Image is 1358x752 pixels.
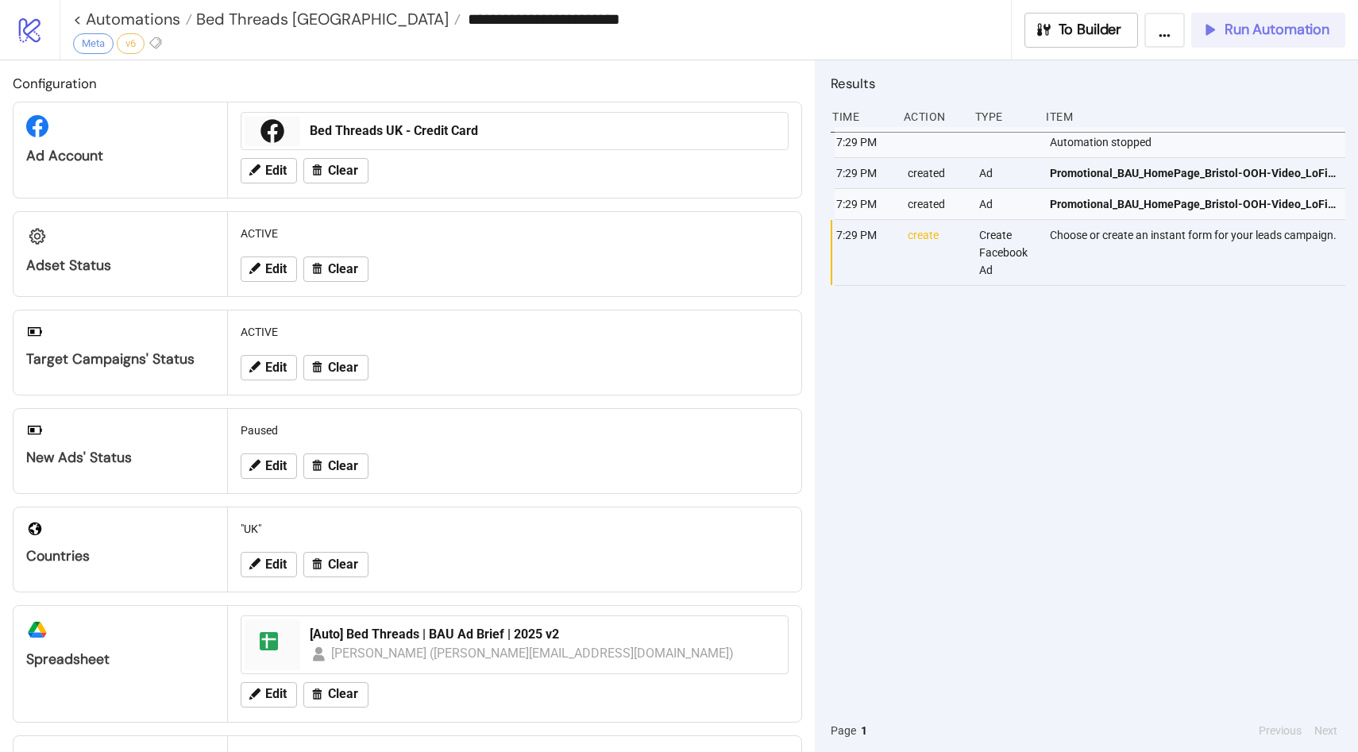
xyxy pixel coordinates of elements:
[73,11,192,27] a: < Automations
[1050,164,1338,182] span: Promotional_BAU_HomePage_Bristol-OOH-Video_LoFi_Video_20251010_US
[328,459,358,473] span: Clear
[73,33,114,54] div: Meta
[1050,189,1338,219] a: Promotional_BAU_HomePage_Bristol-OOH-Video_LoFi_Video_20251010_US
[831,102,891,132] div: Time
[303,158,368,183] button: Clear
[835,127,895,157] div: 7:29 PM
[265,687,287,701] span: Edit
[1048,127,1349,157] div: Automation stopped
[1044,102,1345,132] div: Item
[906,220,966,285] div: create
[1059,21,1122,39] span: To Builder
[902,102,963,132] div: Action
[906,158,966,188] div: created
[1050,158,1338,188] a: Promotional_BAU_HomePage_Bristol-OOH-Video_LoFi_Video_20251010_US
[1310,722,1342,739] button: Next
[26,256,214,275] div: Adset Status
[241,552,297,577] button: Edit
[1048,220,1349,285] div: Choose or create an instant form for your leads campaign.
[328,164,358,178] span: Clear
[1050,195,1338,213] span: Promotional_BAU_HomePage_Bristol-OOH-Video_LoFi_Video_20251010_US
[13,73,802,94] h2: Configuration
[241,256,297,282] button: Edit
[310,122,778,140] div: Bed Threads UK - Credit Card
[835,189,895,219] div: 7:29 PM
[241,453,297,479] button: Edit
[1144,13,1185,48] button: ...
[331,643,735,663] div: [PERSON_NAME] ([PERSON_NAME][EMAIL_ADDRESS][DOMAIN_NAME])
[328,262,358,276] span: Clear
[234,514,795,544] div: "UK"
[26,547,214,565] div: Countries
[1254,722,1306,739] button: Previous
[328,557,358,572] span: Clear
[328,361,358,375] span: Clear
[265,361,287,375] span: Edit
[26,449,214,467] div: New Ads' Status
[26,147,214,165] div: Ad Account
[906,189,966,219] div: created
[978,158,1038,188] div: Ad
[26,650,214,669] div: Spreadsheet
[303,355,368,380] button: Clear
[234,218,795,249] div: ACTIVE
[303,682,368,708] button: Clear
[192,9,449,29] span: Bed Threads [GEOGRAPHIC_DATA]
[265,164,287,178] span: Edit
[234,317,795,347] div: ACTIVE
[265,557,287,572] span: Edit
[26,350,214,368] div: Target Campaigns' Status
[1024,13,1139,48] button: To Builder
[831,722,856,739] span: Page
[303,256,368,282] button: Clear
[265,262,287,276] span: Edit
[241,682,297,708] button: Edit
[303,453,368,479] button: Clear
[978,220,1038,285] div: Create Facebook Ad
[265,459,287,473] span: Edit
[974,102,1034,132] div: Type
[117,33,145,54] div: v6
[303,552,368,577] button: Clear
[234,415,795,445] div: Paused
[310,626,778,643] div: [Auto] Bed Threads | BAU Ad Brief | 2025 v2
[835,158,895,188] div: 7:29 PM
[241,158,297,183] button: Edit
[328,687,358,701] span: Clear
[856,722,872,739] button: 1
[978,189,1038,219] div: Ad
[831,73,1345,94] h2: Results
[241,355,297,380] button: Edit
[1191,13,1345,48] button: Run Automation
[1225,21,1329,39] span: Run Automation
[835,220,895,285] div: 7:29 PM
[192,11,461,27] a: Bed Threads [GEOGRAPHIC_DATA]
